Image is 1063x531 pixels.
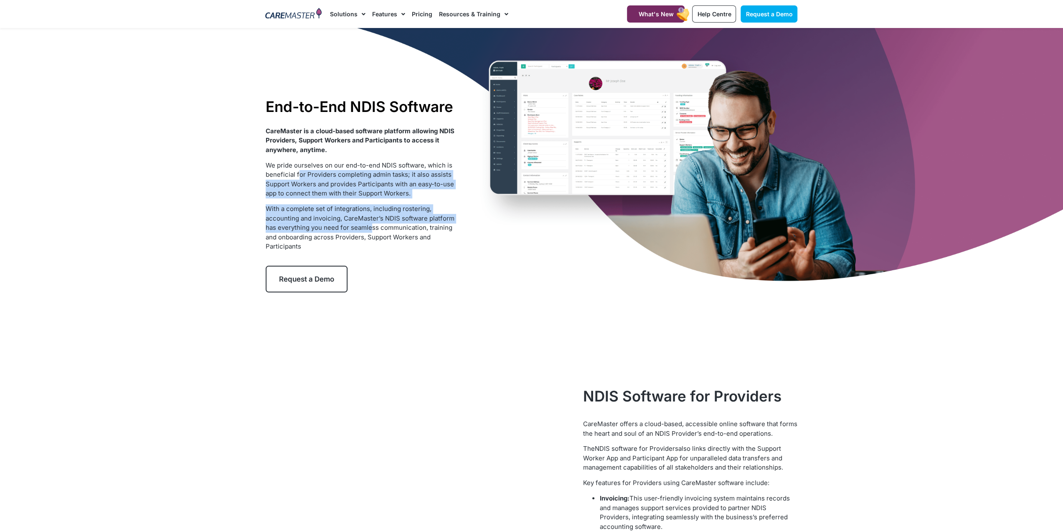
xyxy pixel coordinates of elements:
span: Request a Demo [279,275,334,283]
img: CareMaster Logo [265,8,322,20]
b: Invoicing: [599,494,629,502]
a: What's New [627,5,685,23]
a: Help Centre [692,5,736,23]
span: We pride ourselves on our end-to-end NDIS software, which is beneficial for Providers completing ... [266,161,454,198]
h1: End-to-End NDIS Software [266,98,457,115]
a: NDIS software for Providers [594,445,678,452]
span: Request a Demo [746,10,792,18]
span: What's New [638,10,673,18]
span: Key features for Providers using CareMaster software include: [583,479,769,487]
p: With a complete set of integrations, including rostering, accounting and invoicing, CareMaster’s ... [266,204,457,252]
span: The [583,445,594,452]
a: Request a Demo [741,5,797,23]
span: also links directly with the Support Worker App and Participant App for unparalleled data transfe... [583,445,783,471]
h2: NDIS Software for Providers [583,387,797,405]
span: CareMaster offers a cloud-based, accessible online software that forms the heart and soul of an N... [583,420,797,437]
span: Help Centre [697,10,731,18]
a: Request a Demo [266,266,348,292]
strong: CareMaster is a cloud-based software platform allowing NDIS Providers, Support Workers and Partic... [266,127,454,154]
span: This user-friendly invoicing system maintains records and manages support services provided to pa... [599,494,789,531]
